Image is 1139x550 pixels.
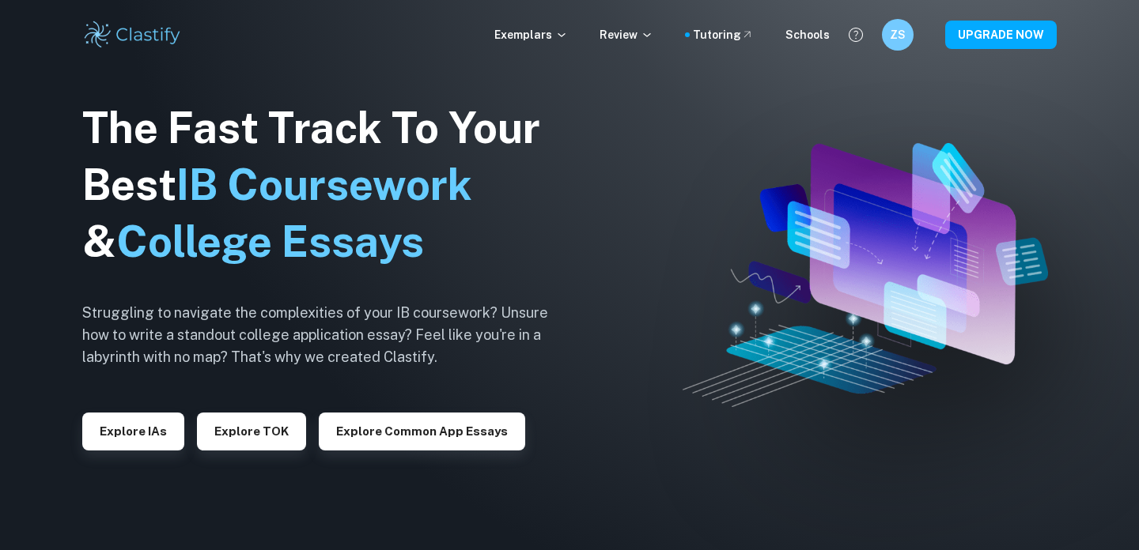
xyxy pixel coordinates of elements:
[116,217,424,266] span: College Essays
[319,423,525,438] a: Explore Common App essays
[842,21,869,48] button: Help and Feedback
[882,19,914,51] button: ZS
[197,423,306,438] a: Explore TOK
[82,423,184,438] a: Explore IAs
[319,412,525,450] button: Explore Common App essays
[197,412,306,450] button: Explore TOK
[600,26,653,43] p: Review
[683,143,1048,407] img: Clastify hero
[945,21,1057,49] button: UPGRADE NOW
[785,26,830,43] a: Schools
[82,302,573,368] h6: Struggling to navigate the complexities of your IB coursework? Unsure how to write a standout col...
[176,160,472,209] span: IB Coursework
[889,26,907,43] h6: ZS
[494,26,568,43] p: Exemplars
[82,19,183,51] img: Clastify logo
[82,100,573,270] h1: The Fast Track To Your Best &
[693,26,754,43] a: Tutoring
[82,412,184,450] button: Explore IAs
